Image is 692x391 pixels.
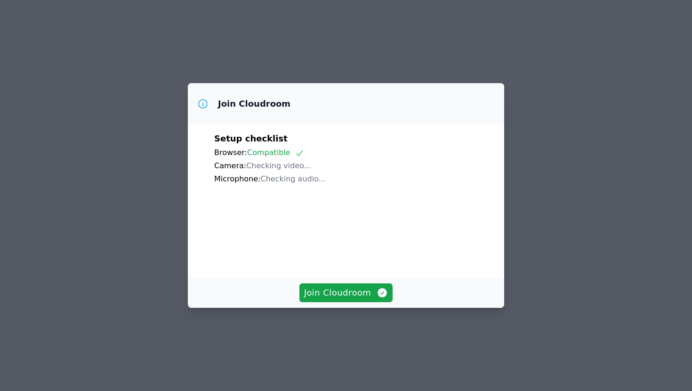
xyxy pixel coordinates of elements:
[214,174,261,183] span: Microphone:
[214,161,246,170] span: Camera:
[304,286,388,299] span: Join Cloudroom
[218,98,290,109] h3: Join Cloudroom
[246,161,311,170] span: Checking video...
[247,148,304,157] span: Compatible
[299,283,393,302] button: Join Cloudroom
[261,174,326,183] span: Checking audio...
[214,133,288,143] span: Setup checklist
[214,148,247,157] span: Browser:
